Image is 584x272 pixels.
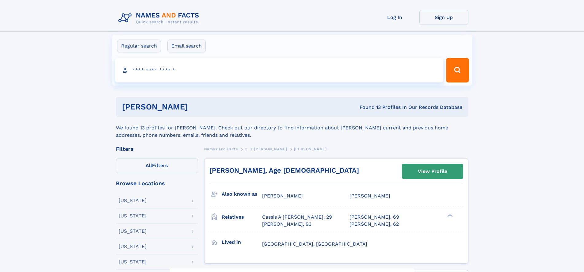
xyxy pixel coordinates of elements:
[222,212,262,222] h3: Relatives
[418,164,447,178] div: View Profile
[119,198,147,203] div: [US_STATE]
[122,103,274,111] h1: [PERSON_NAME]
[245,147,247,151] span: C
[116,181,198,186] div: Browse Locations
[446,214,453,218] div: ❯
[370,10,419,25] a: Log In
[349,221,399,228] a: [PERSON_NAME], 62
[116,146,198,152] div: Filters
[209,167,359,174] a: [PERSON_NAME], Age [DEMOGRAPHIC_DATA]
[245,145,247,153] a: C
[402,164,463,179] a: View Profile
[262,221,311,228] a: [PERSON_NAME], 93
[117,40,161,52] label: Regular search
[349,214,399,220] a: [PERSON_NAME], 69
[167,40,206,52] label: Email search
[222,237,262,247] h3: Lived in
[119,213,147,218] div: [US_STATE]
[349,193,390,199] span: [PERSON_NAME]
[294,147,327,151] span: [PERSON_NAME]
[262,193,303,199] span: [PERSON_NAME]
[146,163,152,168] span: All
[254,145,287,153] a: [PERSON_NAME]
[419,10,468,25] a: Sign Up
[115,58,444,82] input: search input
[222,189,262,199] h3: Also known as
[274,104,462,111] div: Found 13 Profiles In Our Records Database
[254,147,287,151] span: [PERSON_NAME]
[119,244,147,249] div: [US_STATE]
[204,145,238,153] a: Names and Facts
[119,259,147,264] div: [US_STATE]
[262,241,367,247] span: [GEOGRAPHIC_DATA], [GEOGRAPHIC_DATA]
[446,58,469,82] button: Search Button
[116,10,204,26] img: Logo Names and Facts
[262,214,332,220] a: Cassis A [PERSON_NAME], 29
[116,159,198,173] label: Filters
[116,117,468,139] div: We found 13 profiles for [PERSON_NAME]. Check out our directory to find information about [PERSON...
[119,229,147,234] div: [US_STATE]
